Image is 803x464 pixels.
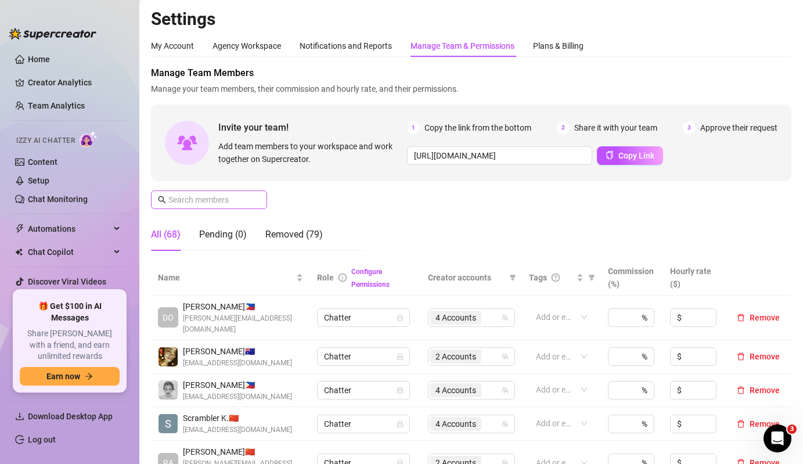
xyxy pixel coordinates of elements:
[324,309,403,326] span: Chatter
[28,435,56,444] a: Log out
[737,386,745,394] span: delete
[16,135,75,146] span: Izzy AI Chatter
[502,353,509,360] span: team
[430,311,481,325] span: 4 Accounts
[151,66,791,80] span: Manage Team Members
[683,121,696,134] span: 3
[750,313,780,322] span: Remove
[407,121,420,134] span: 1
[28,220,110,238] span: Automations
[28,176,49,185] a: Setup
[163,311,174,324] span: DO
[324,348,403,365] span: Chatter
[324,415,403,433] span: Chatter
[588,274,595,281] span: filter
[15,224,24,233] span: thunderbolt
[430,350,481,364] span: 2 Accounts
[28,195,88,204] a: Chat Monitoring
[606,151,614,159] span: copy
[28,243,110,261] span: Chat Copilot
[557,121,570,134] span: 2
[339,274,347,282] span: info-circle
[183,358,292,369] span: [EMAIL_ADDRESS][DOMAIN_NAME]
[397,314,404,321] span: lock
[502,420,509,427] span: team
[663,260,725,296] th: Hourly rate ($)
[20,328,120,362] span: Share [PERSON_NAME] with a friend, and earn unlimited rewards
[435,350,476,363] span: 2 Accounts
[20,367,120,386] button: Earn nowarrow-right
[159,414,178,433] img: Scrambler Kawi
[28,412,113,421] span: Download Desktop App
[732,417,784,431] button: Remove
[764,425,791,452] iframe: Intercom live chat
[183,300,303,313] span: [PERSON_NAME] 🇵🇭
[159,380,178,400] img: Audrey Elaine
[529,271,547,284] span: Tags
[151,228,181,242] div: All (68)
[20,301,120,323] span: 🎁 Get $100 in AI Messages
[158,196,166,204] span: search
[218,120,407,135] span: Invite your team!
[15,412,24,421] span: download
[424,121,531,134] span: Copy the link from the bottom
[183,345,292,358] span: [PERSON_NAME] 🇦🇺
[601,260,663,296] th: Commission (%)
[430,383,481,397] span: 4 Accounts
[151,82,791,95] span: Manage your team members, their commission and hourly rate, and their permissions.
[574,121,657,134] span: Share it with your team
[46,372,80,381] span: Earn now
[750,419,780,429] span: Remove
[9,28,96,39] img: logo-BBDzfeDw.svg
[15,248,23,256] img: Chat Copilot
[750,352,780,361] span: Remove
[737,314,745,322] span: delete
[410,39,514,52] div: Manage Team & Permissions
[158,271,294,284] span: Name
[507,269,518,286] span: filter
[159,347,178,366] img: deia jane boiser
[737,353,745,361] span: delete
[28,277,106,286] a: Discover Viral Videos
[183,391,292,402] span: [EMAIL_ADDRESS][DOMAIN_NAME]
[509,274,516,281] span: filter
[351,268,390,289] a: Configure Permissions
[218,140,402,166] span: Add team members to your workspace and work together on Supercreator.
[28,55,50,64] a: Home
[586,269,597,286] span: filter
[183,425,292,436] span: [EMAIL_ADDRESS][DOMAIN_NAME]
[183,379,292,391] span: [PERSON_NAME] 🇵🇭
[199,228,247,242] div: Pending (0)
[85,372,93,380] span: arrow-right
[183,445,303,458] span: [PERSON_NAME] 🇨🇳
[28,157,57,167] a: Content
[151,260,310,296] th: Name
[317,273,334,282] span: Role
[502,314,509,321] span: team
[732,383,784,397] button: Remove
[428,271,505,284] span: Creator accounts
[435,384,476,397] span: 4 Accounts
[28,73,121,92] a: Creator Analytics
[80,131,98,148] img: AI Chatter
[28,101,85,110] a: Team Analytics
[552,274,560,282] span: question-circle
[435,311,476,324] span: 4 Accounts
[183,412,292,425] span: Scrambler K. 🇨🇳
[732,350,784,364] button: Remove
[533,39,584,52] div: Plans & Billing
[700,121,777,134] span: Approve their request
[183,313,303,335] span: [PERSON_NAME][EMAIL_ADDRESS][DOMAIN_NAME]
[787,425,797,434] span: 3
[213,39,281,52] div: Agency Workspace
[430,417,481,431] span: 4 Accounts
[435,418,476,430] span: 4 Accounts
[168,193,251,206] input: Search members
[737,420,745,428] span: delete
[597,146,663,165] button: Copy Link
[397,353,404,360] span: lock
[502,387,509,394] span: team
[750,386,780,395] span: Remove
[151,8,791,30] h2: Settings
[151,39,194,52] div: My Account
